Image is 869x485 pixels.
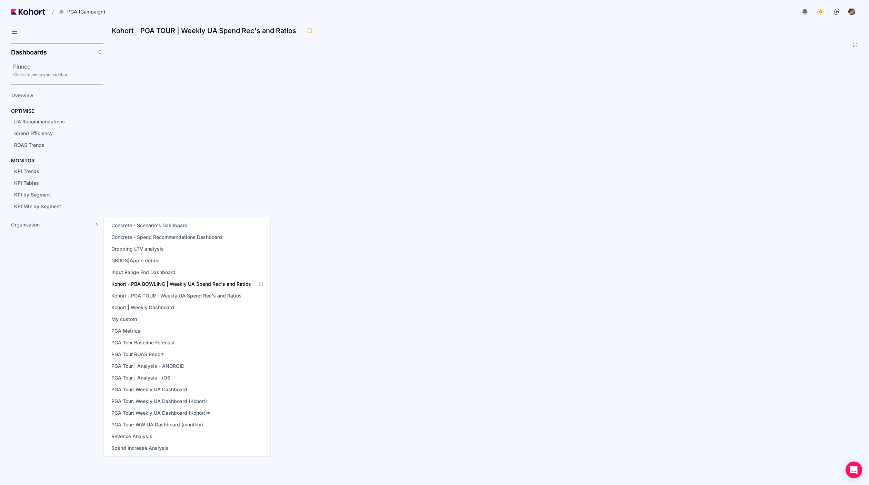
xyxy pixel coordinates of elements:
[109,361,187,371] a: PGA Tour | Analysis - ANDROID
[14,180,39,186] span: KPI Tables
[111,245,164,252] span: Dropping LTV analysis
[111,292,242,299] span: Kohort - PGA TOUR | Weekly UA Spend Rec's and Ratios
[14,192,51,198] span: KPI by Segment
[109,432,154,441] a: Revenue Analysis
[111,257,160,264] span: GB|IOS|Apple debug
[12,128,92,139] a: Spend Efficiency
[111,339,175,346] span: PGA Tour Baseline Forecast
[111,410,210,416] span: PGA Tour: Weekly UA Dashboard (Kohort)*
[14,203,61,209] span: KPI Mix by Segment
[14,119,65,124] span: UA Recommendations
[111,304,174,311] span: Kohort | Weekly Dashboard
[111,445,169,452] span: Spend Increase Analysis
[12,117,92,127] a: UA Recommendations
[109,291,244,301] a: Kohort - PGA TOUR | Weekly UA Spend Rec's and Ratios
[111,374,170,381] span: PGA Tour | Analysis - iOS
[14,168,39,174] span: KPI Trends
[11,221,40,228] span: Organisation
[11,108,34,114] h4: OPTIMISE
[109,338,177,347] a: PGA Tour Baseline Forecast
[111,234,222,241] span: Concrete - Spend Recommendations Dashboard
[109,303,176,312] a: Kohort | Weekly Dashboard
[111,327,140,334] span: PGA Metrics
[111,386,187,393] span: PGA Tour: Weekly UA Dashboard
[111,281,251,287] span: Kohort - PBA BOWLING | Weekly UA Spend Rec's and Ratios
[111,269,176,276] span: Input Range End Dashboard
[11,157,34,164] h4: MONITOR
[852,42,858,48] button: Fullscreen
[109,443,171,453] a: Spend Increase Analysis
[109,221,190,230] a: Concrete - Scenario's Dashboard
[109,385,189,394] a: PGA Tour: Weekly UA Dashboard
[12,166,92,176] a: KPI Trends
[11,92,33,98] span: Overview
[111,433,152,440] span: Revenue Analysis
[109,420,205,430] a: PGA Tour: WW UA Dashboard (monthly)
[14,130,53,136] span: Spend Efficiency
[12,190,92,200] a: KPI by Segment
[111,398,207,405] span: PGA Tour: Weekly UA Dashboard (Kohort)
[109,256,162,265] a: GB|IOS|Apple debug
[109,267,178,277] a: Input Range End Dashboard
[13,62,103,71] h2: Pinned
[833,8,840,15] img: logo_ConcreteSoftwareLogo_20230810134128192030.png
[12,178,92,188] a: KPI Tables
[47,8,54,16] span: /
[67,8,105,15] span: PGA (Campaign)
[11,49,47,55] h2: Dashboards
[13,72,103,78] div: Click to pin to your sidebar.
[9,90,92,101] a: Overview
[111,351,164,358] span: PGA Tour ROAS Report
[846,462,862,478] div: Open Intercom Messenger
[109,279,253,289] a: Kohort - PBA BOWLING | Weekly UA Spend Rec's and Ratios
[109,408,212,418] a: PGA Tour: Weekly UA Dashboard (Kohort)*
[109,314,139,324] a: My custom
[111,222,188,229] span: Concrete - Scenario's Dashboard
[14,142,44,148] span: ROAS Trends
[109,350,166,359] a: PGA Tour ROAS Report
[111,316,137,323] span: My custom
[109,373,172,383] a: PGA Tour | Analysis - iOS
[111,363,184,370] span: PGA Tour | Analysis - ANDROID
[11,9,45,15] img: Kohort logo
[109,396,209,406] a: PGA Tour: Weekly UA Dashboard (Kohort)
[12,201,92,212] a: KPI Mix by Segment
[109,326,142,336] a: PGA Metrics
[12,140,92,150] a: ROAS Trends
[109,232,224,242] a: Concrete - Spend Recommendations Dashboard
[109,244,166,254] a: Dropping LTV analysis
[112,27,300,34] h3: Kohort - PGA TOUR | Weekly UA Spend Rec's and Ratios
[55,6,112,18] button: PGA (Campaign)
[111,421,203,428] span: PGA Tour: WW UA Dashboard (monthly)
